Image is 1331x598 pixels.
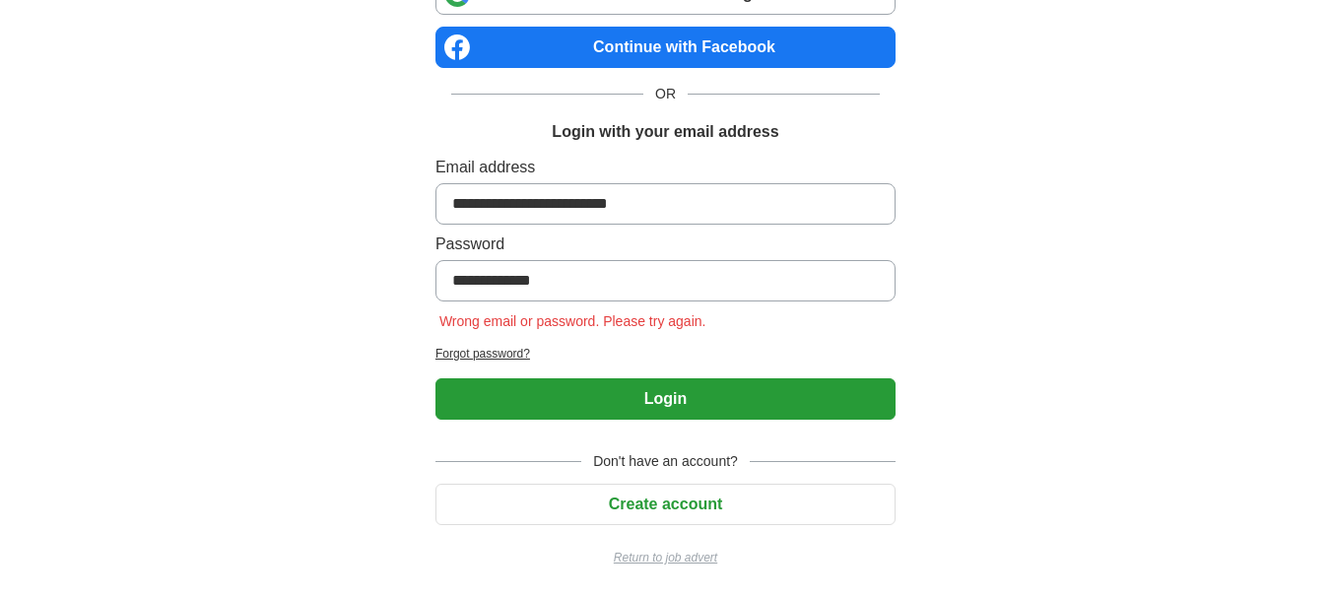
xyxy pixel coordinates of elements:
label: Email address [435,156,896,179]
a: Create account [435,496,896,512]
span: Wrong email or password. Please try again. [435,313,710,329]
h1: Login with your email address [552,120,778,144]
button: Login [435,378,896,420]
a: Continue with Facebook [435,27,896,68]
button: Create account [435,484,896,525]
span: OR [643,84,688,104]
label: Password [435,233,896,256]
a: Forgot password? [435,345,896,363]
span: Don't have an account? [581,451,750,472]
a: Return to job advert [435,549,896,566]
